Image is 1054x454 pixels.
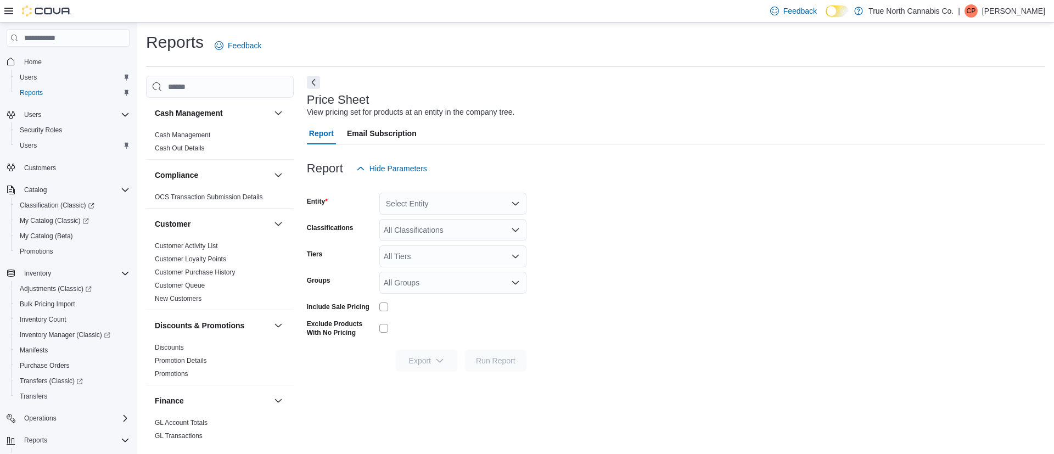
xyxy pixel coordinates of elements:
a: Inventory Manager (Classic) [11,327,134,343]
label: Groups [307,276,330,285]
span: New Customers [155,294,201,303]
a: Customer Loyalty Points [155,255,226,263]
span: Users [15,71,130,84]
span: Promotions [20,247,53,256]
p: True North Cannabis Co. [868,4,954,18]
label: Exclude Products With No Pricing [307,320,375,337]
h3: Finance [155,395,184,406]
span: Transfers (Classic) [15,374,130,388]
span: Promotion Details [155,356,207,365]
h3: Customer [155,218,190,229]
span: Email Subscription [347,122,417,144]
label: Classifications [307,223,354,232]
button: Export [396,350,457,372]
span: Inventory Count [20,315,66,324]
span: Purchase Orders [15,359,130,372]
h3: Compliance [155,170,198,181]
button: Purchase Orders [11,358,134,373]
label: Include Sale Pricing [307,302,369,311]
span: Inventory [20,267,130,280]
a: My Catalog (Classic) [11,213,134,228]
span: Users [20,108,130,121]
button: Next [307,76,320,89]
div: Discounts & Promotions [146,341,294,385]
span: Transfers [15,390,130,403]
a: Inventory Count [15,313,71,326]
span: My Catalog (Beta) [20,232,73,240]
button: Customer [155,218,270,229]
button: Cash Management [155,108,270,119]
div: Finance [146,416,294,447]
span: GL Account Totals [155,418,208,427]
span: Reports [24,436,47,445]
a: My Catalog (Beta) [15,229,77,243]
button: Users [11,70,134,85]
span: Bulk Pricing Import [20,300,75,309]
button: Bulk Pricing Import [11,296,134,312]
a: Bulk Pricing Import [15,298,80,311]
button: Users [2,107,134,122]
button: Run Report [465,350,526,372]
span: Security Roles [15,124,130,137]
a: Discounts [155,344,184,351]
button: Inventory [2,266,134,281]
a: Classification (Classic) [11,198,134,213]
span: Inventory Manager (Classic) [20,330,110,339]
span: Inventory Count [15,313,130,326]
h1: Reports [146,31,204,53]
span: Catalog [24,186,47,194]
span: Feedback [783,5,817,16]
a: GL Transactions [155,432,203,440]
button: Operations [20,412,61,425]
span: Report [309,122,334,144]
span: Customers [24,164,56,172]
button: Reports [11,85,134,100]
p: | [958,4,960,18]
div: Charmella Penchuk [965,4,978,18]
span: Reports [15,86,130,99]
button: Promotions [11,244,134,259]
a: Transfers (Classic) [15,374,87,388]
nav: Complex example [7,49,130,453]
button: My Catalog (Beta) [11,228,134,244]
button: Manifests [11,343,134,358]
input: Dark Mode [826,5,849,17]
h3: Price Sheet [307,93,369,107]
span: Inventory [24,269,51,278]
button: Discounts & Promotions [155,320,270,331]
span: Operations [24,414,57,423]
span: Customer Purchase History [155,268,236,277]
img: Cova [22,5,71,16]
span: Feedback [228,40,261,51]
a: Purchase Orders [15,359,74,372]
button: Open list of options [511,199,520,208]
h3: Cash Management [155,108,223,119]
button: Cash Management [272,107,285,120]
span: Operations [20,412,130,425]
a: New Customers [155,295,201,302]
button: Inventory Count [11,312,134,327]
a: OCS Transaction Submission Details [155,193,263,201]
span: Manifests [20,346,48,355]
a: Promotion Details [155,357,207,365]
button: Discounts & Promotions [272,319,285,332]
a: Customer Purchase History [155,268,236,276]
span: Discounts [155,343,184,352]
span: Customer Activity List [155,242,218,250]
a: GL Account Totals [155,419,208,427]
h3: Report [307,162,343,175]
button: Catalog [20,183,51,197]
a: Users [15,71,41,84]
a: Customer Queue [155,282,205,289]
a: Home [20,55,46,69]
button: Users [11,138,134,153]
span: Home [24,58,42,66]
button: Catalog [2,182,134,198]
span: Adjustments (Classic) [15,282,130,295]
span: Hide Parameters [369,163,427,174]
button: Customers [2,160,134,176]
div: Customer [146,239,294,310]
a: Customers [20,161,60,175]
button: Finance [272,394,285,407]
